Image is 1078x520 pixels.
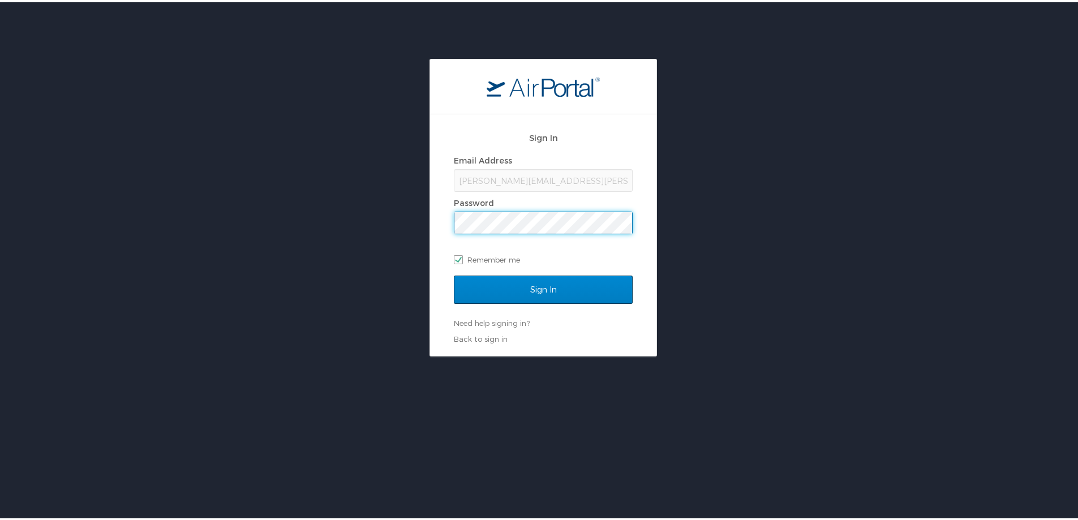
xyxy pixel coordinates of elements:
h2: Sign In [454,129,633,142]
label: Email Address [454,153,512,163]
a: Need help signing in? [454,316,530,325]
img: logo [487,74,600,94]
label: Password [454,196,494,205]
input: Sign In [454,273,633,302]
label: Remember me [454,249,633,266]
a: Back to sign in [454,332,508,341]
